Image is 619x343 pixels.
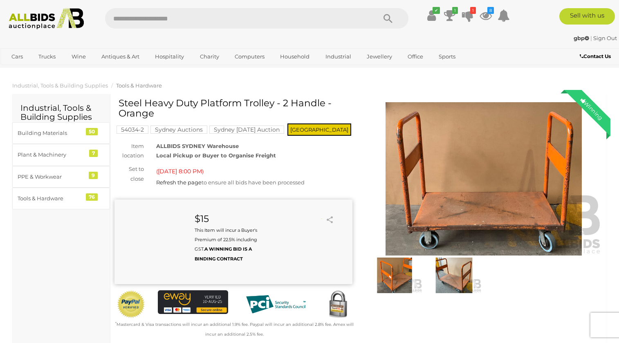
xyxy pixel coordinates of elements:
[433,7,440,14] i: ✔
[365,102,603,256] img: Steel Heavy Duty Platform Trolley - 2 Handle - Orange
[33,50,61,63] a: Trucks
[444,8,456,23] a: 1
[195,246,252,261] b: A WINNING BID IS A BINDING CONTRACT
[314,215,323,223] li: Unwatch this item
[462,8,474,23] a: 1
[195,213,209,224] strong: $15
[580,52,613,61] a: Contact Us
[12,188,110,209] a: Tools & Hardware 76
[426,258,482,293] img: Steel Heavy Duty Platform Trolley - 2 Handle - Orange
[452,7,458,14] i: 1
[116,82,162,89] a: Tools & Hardware
[229,50,270,63] a: Computers
[580,53,611,59] b: Contact Us
[18,194,85,203] div: Tools & Hardware
[470,7,476,14] i: 1
[18,172,85,182] div: PPE & Workwear
[156,168,204,175] span: ( )
[574,35,590,41] a: gbp
[12,166,110,188] a: PPE & Workwear 9
[96,50,145,63] a: Antiques & Art
[156,179,202,186] a: Refresh the page
[195,227,257,262] small: This Item will incur a Buyer's Premium of 22.5% including GST.
[367,258,422,293] img: Steel Heavy Duty Platform Trolley - 2 Handle - Orange
[433,50,461,63] a: Sports
[117,290,146,318] img: Official PayPal Seal
[12,122,110,144] a: Building Materials 50
[158,290,228,314] img: eWAY Payment Gateway
[150,50,189,63] a: Hospitality
[593,35,617,41] a: Sign Out
[86,193,98,201] div: 76
[150,126,207,133] a: Sydney Auctions
[209,126,284,134] mark: Sydney [DATE] Auction
[6,63,75,77] a: [GEOGRAPHIC_DATA]
[108,164,150,184] div: Set to close
[66,50,91,63] a: Wine
[115,322,354,336] small: Mastercard & Visa transactions will incur an additional 1.9% fee. Paypal will incur an additional...
[20,103,102,121] h2: Industrial, Tools & Building Supplies
[287,123,351,136] span: [GEOGRAPHIC_DATA]
[108,141,150,161] div: Item location
[209,126,284,133] a: Sydney [DATE] Auction
[559,8,615,25] a: Sell with us
[323,290,352,319] img: Secured by Rapid SSL
[18,150,85,159] div: Plant & Machinery
[573,90,610,128] div: Winning
[86,128,98,135] div: 50
[480,8,492,23] a: 8
[89,150,98,157] div: 7
[12,144,110,166] a: Plant & Machinery 7
[195,50,224,63] a: Charity
[156,143,239,149] strong: ALLBIDS SYDNEY Warehouse
[368,8,408,29] button: Search
[426,8,438,23] a: ✔
[240,290,311,318] img: PCI DSS compliant
[275,50,315,63] a: Household
[361,50,397,63] a: Jewellery
[150,126,207,134] mark: Sydney Auctions
[574,35,589,41] strong: gbp
[6,50,28,63] a: Cars
[89,172,98,179] div: 9
[4,8,88,29] img: Allbids.com.au
[158,168,202,175] span: [DATE] 8:00 PM
[320,50,357,63] a: Industrial
[487,7,494,14] i: 8
[156,152,276,159] strong: Local Pickup or Buyer to Organise Freight
[117,126,148,134] mark: 54034-2
[119,98,350,119] h1: Steel Heavy Duty Platform Trolley - 2 Handle - Orange
[402,50,428,63] a: Office
[18,128,85,138] div: Building Materials
[117,126,148,133] a: 54034-2
[590,35,592,41] span: |
[12,82,108,89] a: Industrial, Tools & Building Supplies
[156,179,305,186] span: to ensure all bids have been processed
